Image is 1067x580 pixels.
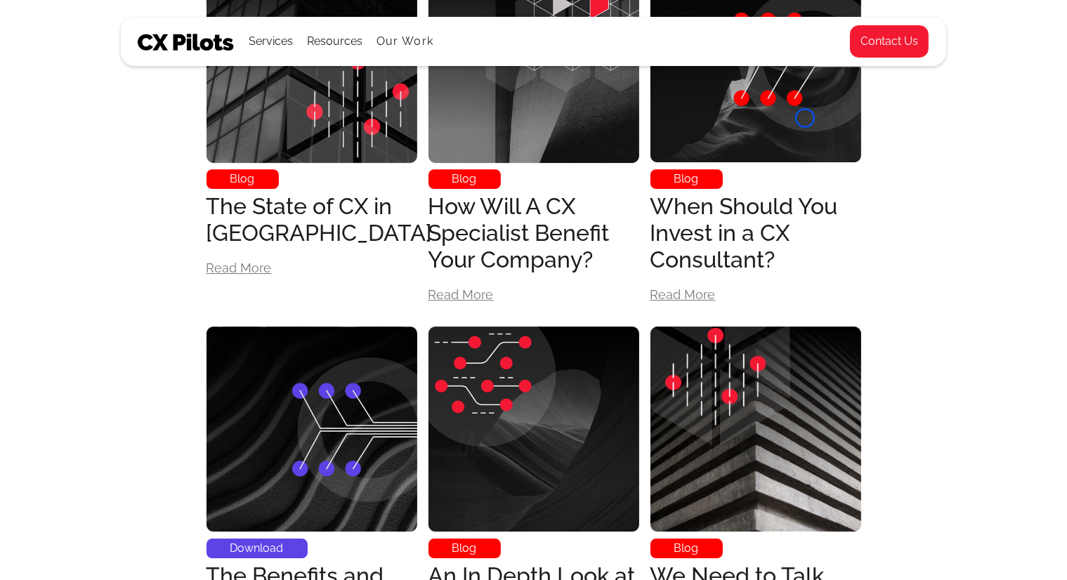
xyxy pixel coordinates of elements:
[207,262,272,275] div: Read More
[428,539,501,558] div: Blog
[650,289,716,301] div: Read More
[428,193,639,273] div: How Will A CX Specialist Benefit Your Company?
[650,539,723,558] div: Blog
[207,539,308,558] div: Download
[307,18,362,65] div: Resources
[207,193,433,246] div: The State of CX in [GEOGRAPHIC_DATA]
[650,193,861,273] div: When Should You Invest in a CX Consultant?
[428,289,494,301] div: Read More
[428,169,501,189] div: Blog
[650,169,723,189] div: Blog
[249,32,293,51] div: Services
[249,18,293,65] div: Services
[377,35,433,48] a: Our Work
[207,169,279,189] div: Blog
[307,32,362,51] div: Resources
[849,25,929,58] a: Contact Us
